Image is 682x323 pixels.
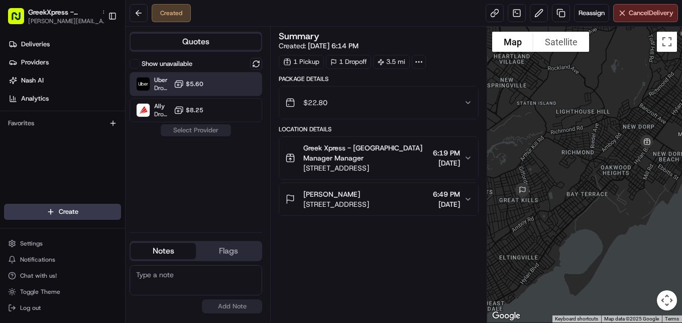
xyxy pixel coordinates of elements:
button: Show satellite imagery [533,32,589,52]
button: Start new chat [171,99,183,111]
div: Location Details [279,125,479,133]
button: $8.25 [174,105,203,115]
button: Quotes [131,34,261,50]
button: Show street map [492,32,533,52]
div: 1 Dropoff [326,55,371,69]
span: Regen Pajulas [31,156,73,164]
div: Favorites [4,115,121,131]
button: Keyboard shortcuts [555,315,598,322]
span: [STREET_ADDRESS] [303,199,369,209]
button: Settings [4,236,121,251]
span: Knowledge Base [20,198,77,208]
span: Settings [20,239,43,248]
img: Uber [137,77,150,91]
div: Package Details [279,75,479,83]
span: Pylon [100,222,122,230]
span: Dropoff ETA 35 minutes [154,84,170,92]
button: Chat with us! [4,269,121,283]
span: • [75,156,79,164]
a: Analytics [4,91,125,107]
h3: Summary [279,32,319,41]
button: CancelDelivery [613,4,678,22]
button: See all [156,129,183,141]
span: $8.25 [186,106,203,114]
span: Analytics [21,94,49,103]
button: Log out [4,301,121,315]
span: Nash AI [21,76,44,85]
span: 6:19 PM [433,148,460,158]
button: [PERSON_NAME][EMAIL_ADDRESS][DOMAIN_NAME] [28,17,108,25]
span: Created: [279,41,359,51]
div: Start new chat [34,96,165,106]
a: Providers [4,54,125,70]
span: Map data ©2025 Google [604,316,659,321]
span: Providers [21,58,49,67]
img: 1736555255976-a54dd68f-1ca7-489b-9aae-adbdc363a1c4 [20,156,28,165]
span: Uber [154,76,170,84]
div: Past conversations [10,131,64,139]
button: [PERSON_NAME][STREET_ADDRESS]6:49 PM[DATE] [279,183,478,215]
span: Reassign [579,9,605,18]
button: Notifications [4,253,121,267]
span: [DATE] [433,158,460,168]
img: Regen Pajulas [10,146,26,163]
button: Notes [131,243,196,259]
button: GreekXpress - [GEOGRAPHIC_DATA] [28,7,97,17]
span: Deliveries [21,40,50,49]
span: [STREET_ADDRESS] [303,163,429,173]
a: 📗Knowledge Base [6,194,81,212]
span: Cancel Delivery [629,9,673,18]
span: Ally [154,102,170,110]
a: Deliveries [4,36,125,52]
button: Map camera controls [657,290,677,310]
img: 1736555255976-a54dd68f-1ca7-489b-9aae-adbdc363a1c4 [10,96,28,114]
span: API Documentation [95,198,161,208]
span: Greek Xpress - [GEOGRAPHIC_DATA] Manager Manager [303,143,429,163]
button: Flags [196,243,261,259]
a: Open this area in Google Maps (opens a new window) [490,309,523,322]
span: Dropoff ETA 7 hours [154,110,170,118]
div: 1 Pickup [279,55,324,69]
span: Log out [20,304,41,312]
span: Chat with us! [20,272,57,280]
a: Terms [665,316,679,321]
img: Nash [10,10,30,30]
label: Show unavailable [142,59,192,68]
div: 💻 [85,199,93,207]
img: Ally [137,104,150,117]
span: Toggle Theme [20,288,60,296]
span: $22.80 [303,98,327,108]
button: Create [4,204,121,220]
div: 3.5 mi [373,55,410,69]
p: Welcome 👋 [10,40,183,56]
button: Greek Xpress - [GEOGRAPHIC_DATA] Manager Manager[STREET_ADDRESS]6:19 PM[DATE] [279,137,478,179]
span: $5.60 [186,80,203,88]
button: GreekXpress - [GEOGRAPHIC_DATA][PERSON_NAME][EMAIL_ADDRESS][DOMAIN_NAME] [4,4,104,28]
button: $22.80 [279,87,478,119]
span: [DATE] [81,156,101,164]
button: $5.60 [174,79,203,89]
span: Create [59,207,78,216]
span: [PERSON_NAME] [303,189,360,199]
button: Reassign [574,4,609,22]
button: Toggle fullscreen view [657,32,677,52]
input: Clear [26,65,166,75]
span: [DATE] [433,199,460,209]
a: Powered byPylon [71,222,122,230]
button: Toggle Theme [4,285,121,299]
img: Google [490,309,523,322]
span: Notifications [20,256,55,264]
span: [DATE] 6:14 PM [308,41,359,50]
span: 6:49 PM [433,189,460,199]
div: 📗 [10,199,18,207]
a: Nash AI [4,72,125,89]
a: 💻API Documentation [81,194,165,212]
div: We're available if you need us! [34,106,127,114]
